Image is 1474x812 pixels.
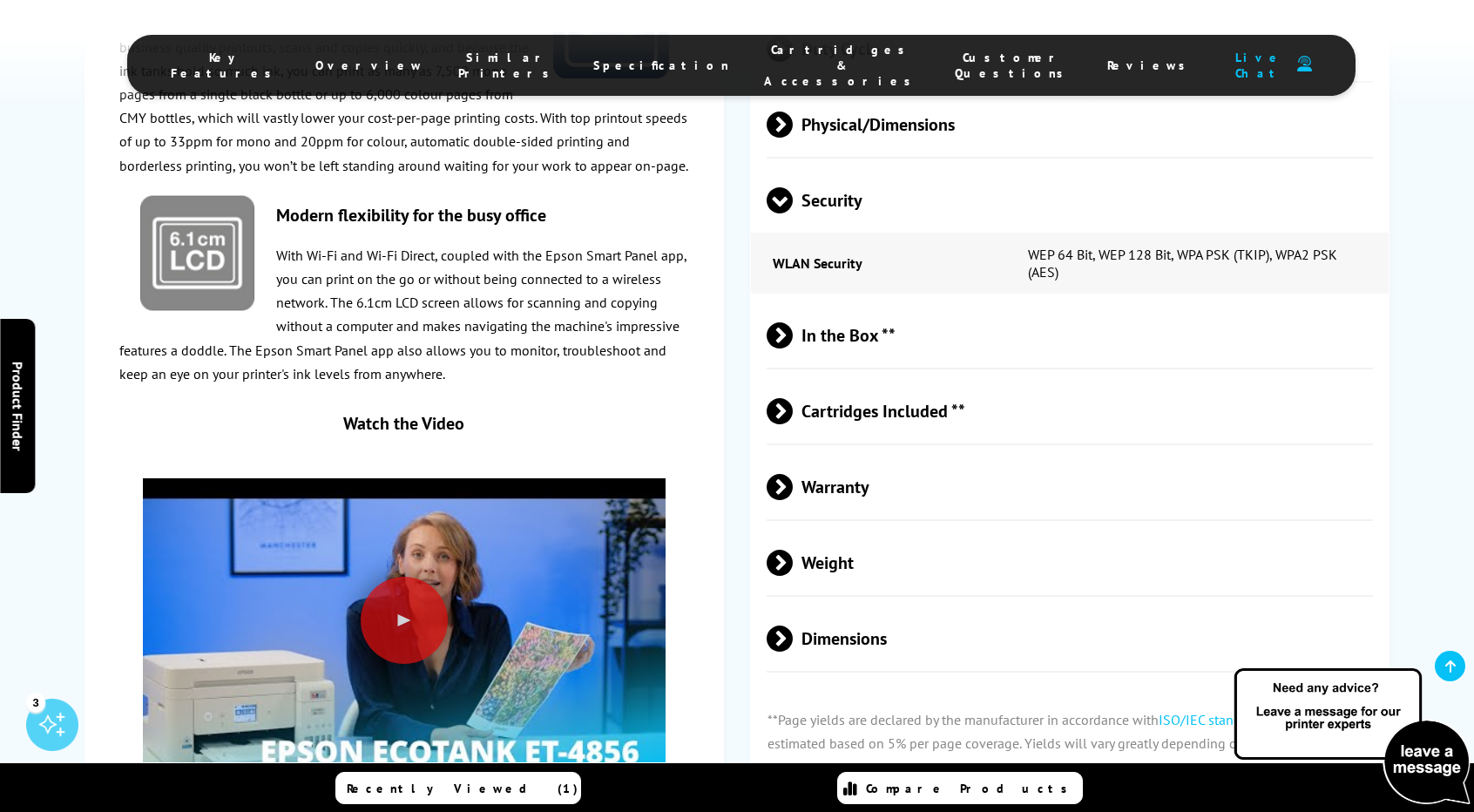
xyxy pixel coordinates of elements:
[315,58,423,73] span: Overview
[171,50,281,81] span: Key Features
[837,772,1083,804] a: Compare Products
[955,50,1072,81] span: Customer Questions
[335,772,581,804] a: Recently Viewed (1)
[1107,58,1194,73] span: Reviews
[1006,233,1389,294] td: WEP 64 Bit, WEP 128 Bit, WPA PSK (TKIP), WPA2 PSK (AES)
[139,195,255,311] img: Epson-6.1cm-LCD-Icon-140.png
[347,781,578,796] span: Recently Viewed (1)
[767,606,1373,671] span: Dimensions
[767,302,1373,368] span: In the Box **
[767,91,1373,157] span: Physical/Dimensions
[1297,56,1312,72] img: user-headset-duotone.svg
[767,454,1373,519] span: Warranty
[767,167,1373,233] span: Security
[1229,50,1288,81] span: Live Chat
[764,42,920,89] span: Cartridges & Accessories
[458,50,558,81] span: Similar Printers
[593,58,729,73] span: Specification
[119,244,689,386] p: With Wi-Fi and Wi-Fi Direct, coupled with the Epson Smart Panel app, you can print on the go or w...
[119,204,689,227] h3: Modern flexibility for the busy office
[751,233,1006,294] td: WLAN Security
[26,693,45,712] div: 3
[866,781,1077,796] span: Compare Products
[1230,666,1474,809] img: Open Live Chat window
[1159,711,1267,728] a: ISO/IEC standards
[767,378,1373,443] span: Cartridges Included **
[143,412,666,435] div: Watch the Video
[767,530,1373,595] span: Weight
[9,362,26,451] span: Product Finder
[750,691,1389,797] p: **Page yields are declared by the manufacturer in accordance with or occasionally estimated based...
